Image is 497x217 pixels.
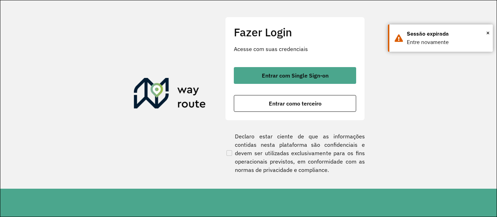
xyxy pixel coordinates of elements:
img: Roteirizador AmbevTech [134,78,206,111]
button: button [234,67,356,84]
div: Entre novamente [407,38,488,46]
div: Sessão expirada [407,30,488,38]
label: Declaro estar ciente de que as informações contidas nesta plataforma são confidenciais e devem se... [225,132,365,174]
h2: Fazer Login [234,26,356,39]
span: Entrar com Single Sign-on [262,73,329,78]
p: Acesse com suas credenciais [234,45,356,53]
span: Entrar como terceiro [269,101,322,106]
button: Close [486,28,490,38]
button: button [234,95,356,112]
span: × [486,28,490,38]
